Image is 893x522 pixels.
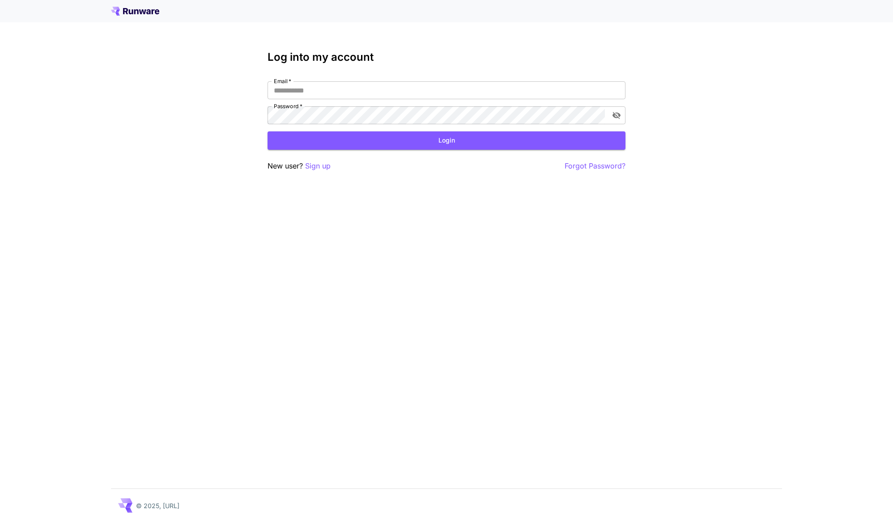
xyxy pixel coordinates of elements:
[136,501,179,510] p: © 2025, [URL]
[608,107,625,123] button: toggle password visibility
[565,160,625,172] button: Forgot Password?
[268,131,625,150] button: Login
[274,77,291,85] label: Email
[268,51,625,63] h3: Log into my account
[305,160,331,172] button: Sign up
[274,102,302,110] label: Password
[268,160,331,172] p: New user?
